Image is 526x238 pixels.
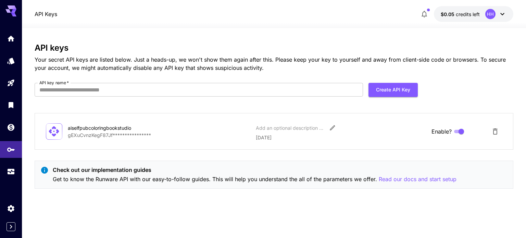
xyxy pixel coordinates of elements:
div: Add an optional description or comment [256,124,324,131]
div: Usage [7,167,15,176]
div: aiselfpubcoloringbookstudio [68,124,136,131]
div: Home [7,34,15,43]
h3: API keys [35,43,513,53]
nav: breadcrumb [35,10,57,18]
div: Models [7,57,15,65]
p: Get to know the Runware API with our easy-to-follow guides. This will help you understand the all... [53,175,456,184]
div: HH [485,9,496,19]
label: API key name [39,80,69,86]
a: API Keys [35,10,57,18]
button: Expand sidebar [7,222,15,231]
p: Your secret API keys are listed below. Just a heads-up, we won't show them again after this. Plea... [35,55,513,72]
div: Playground [7,79,15,87]
button: Delete API Key [488,125,502,138]
button: $0.05HH [434,6,513,22]
div: Wallet [7,123,15,131]
div: $0.05 [441,11,480,18]
span: credits left [456,11,480,17]
span: $0.05 [441,11,456,17]
button: Create API Key [368,83,418,97]
p: Check out our implementation guides [53,166,456,174]
button: Read our docs and start setup [379,175,456,184]
button: Edit [326,122,339,134]
div: API Keys [7,145,15,154]
div: Settings [7,204,15,213]
p: [DATE] [256,134,426,141]
div: Library [7,101,15,109]
span: Enable? [431,127,452,136]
